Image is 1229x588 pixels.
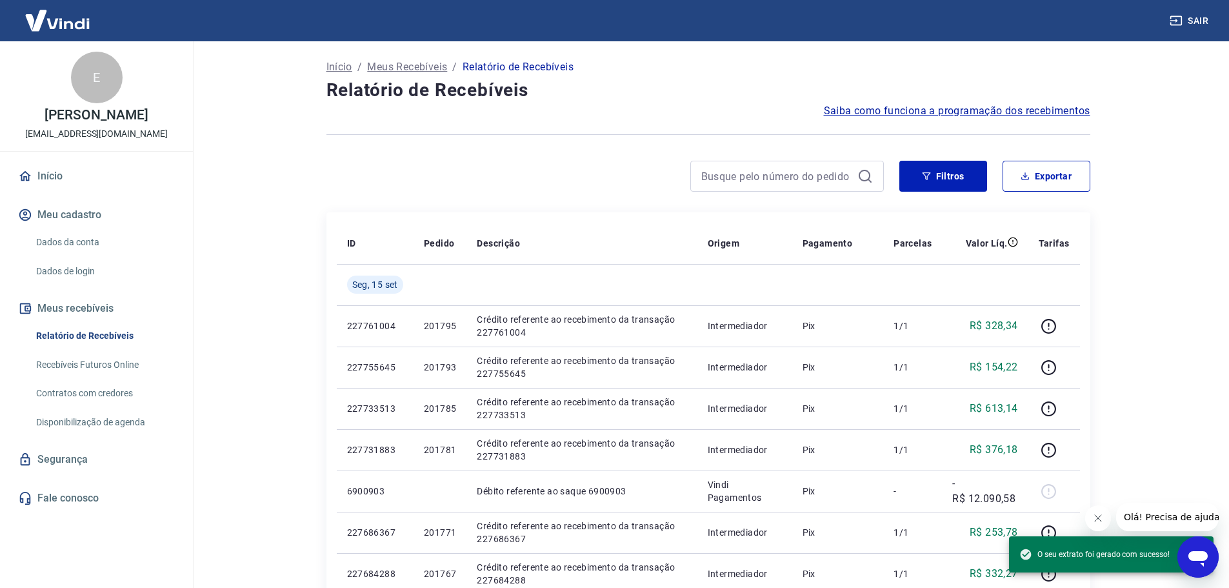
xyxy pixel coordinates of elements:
[347,319,403,332] p: 227761004
[477,520,686,545] p: Crédito referente ao recebimento da transação 227686367
[708,478,782,504] p: Vindi Pagamentos
[708,361,782,374] p: Intermediador
[31,229,177,256] a: Dados da conta
[347,567,403,580] p: 227684288
[424,443,456,456] p: 201781
[31,323,177,349] a: Relatório de Recebíveis
[477,313,686,339] p: Crédito referente ao recebimento da transação 227761004
[477,354,686,380] p: Crédito referente ao recebimento da transação 227755645
[45,108,148,122] p: [PERSON_NAME]
[970,566,1018,582] p: R$ 332,27
[477,485,686,498] p: Débito referente ao saque 6900903
[367,59,447,75] a: Meus Recebíveis
[424,526,456,539] p: 201771
[803,237,853,250] p: Pagamento
[894,237,932,250] p: Parcelas
[477,561,686,587] p: Crédito referente ao recebimento da transação 227684288
[326,59,352,75] a: Início
[803,402,873,415] p: Pix
[894,567,932,580] p: 1/1
[803,361,873,374] p: Pix
[424,361,456,374] p: 201793
[424,402,456,415] p: 201785
[1003,161,1090,192] button: Exportar
[477,396,686,421] p: Crédito referente ao recebimento da transação 227733513
[1177,536,1219,578] iframe: Botão para abrir a janela de mensagens
[31,258,177,285] a: Dados de login
[970,525,1018,540] p: R$ 253,78
[477,237,520,250] p: Descrição
[894,485,932,498] p: -
[803,567,873,580] p: Pix
[708,526,782,539] p: Intermediador
[15,1,99,40] img: Vindi
[31,352,177,378] a: Recebíveis Futuros Online
[708,402,782,415] p: Intermediador
[708,443,782,456] p: Intermediador
[970,401,1018,416] p: R$ 613,14
[347,526,403,539] p: 227686367
[824,103,1090,119] a: Saiba como funciona a programação dos recebimentos
[894,526,932,539] p: 1/1
[1116,503,1219,531] iframe: Mensagem da empresa
[1085,505,1111,531] iframe: Fechar mensagem
[803,443,873,456] p: Pix
[15,201,177,229] button: Meu cadastro
[424,567,456,580] p: 201767
[31,409,177,436] a: Disponibilização de agenda
[701,167,852,186] input: Busque pelo número do pedido
[352,278,398,291] span: Seg, 15 set
[970,360,1018,375] p: R$ 154,22
[424,319,456,332] p: 201795
[966,237,1008,250] p: Valor Líq.
[803,319,873,332] p: Pix
[477,437,686,463] p: Crédito referente ao recebimento da transação 227731883
[970,318,1018,334] p: R$ 328,34
[463,59,574,75] p: Relatório de Recebíveis
[1019,548,1170,561] span: O seu extrato foi gerado com sucesso!
[952,476,1017,507] p: -R$ 12.090,58
[894,319,932,332] p: 1/1
[25,127,168,141] p: [EMAIL_ADDRESS][DOMAIN_NAME]
[71,52,123,103] div: E
[894,443,932,456] p: 1/1
[894,402,932,415] p: 1/1
[8,9,108,19] span: Olá! Precisa de ajuda?
[347,443,403,456] p: 227731883
[31,380,177,407] a: Contratos com credores
[424,237,454,250] p: Pedido
[357,59,362,75] p: /
[347,361,403,374] p: 227755645
[894,361,932,374] p: 1/1
[708,567,782,580] p: Intermediador
[15,294,177,323] button: Meus recebíveis
[708,319,782,332] p: Intermediador
[1167,9,1214,33] button: Sair
[708,237,739,250] p: Origem
[899,161,987,192] button: Filtros
[15,445,177,474] a: Segurança
[347,237,356,250] p: ID
[15,484,177,512] a: Fale conosco
[15,162,177,190] a: Início
[347,485,403,498] p: 6900903
[1039,237,1070,250] p: Tarifas
[970,442,1018,458] p: R$ 376,18
[452,59,457,75] p: /
[347,402,403,415] p: 227733513
[803,526,873,539] p: Pix
[803,485,873,498] p: Pix
[326,77,1090,103] h4: Relatório de Recebíveis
